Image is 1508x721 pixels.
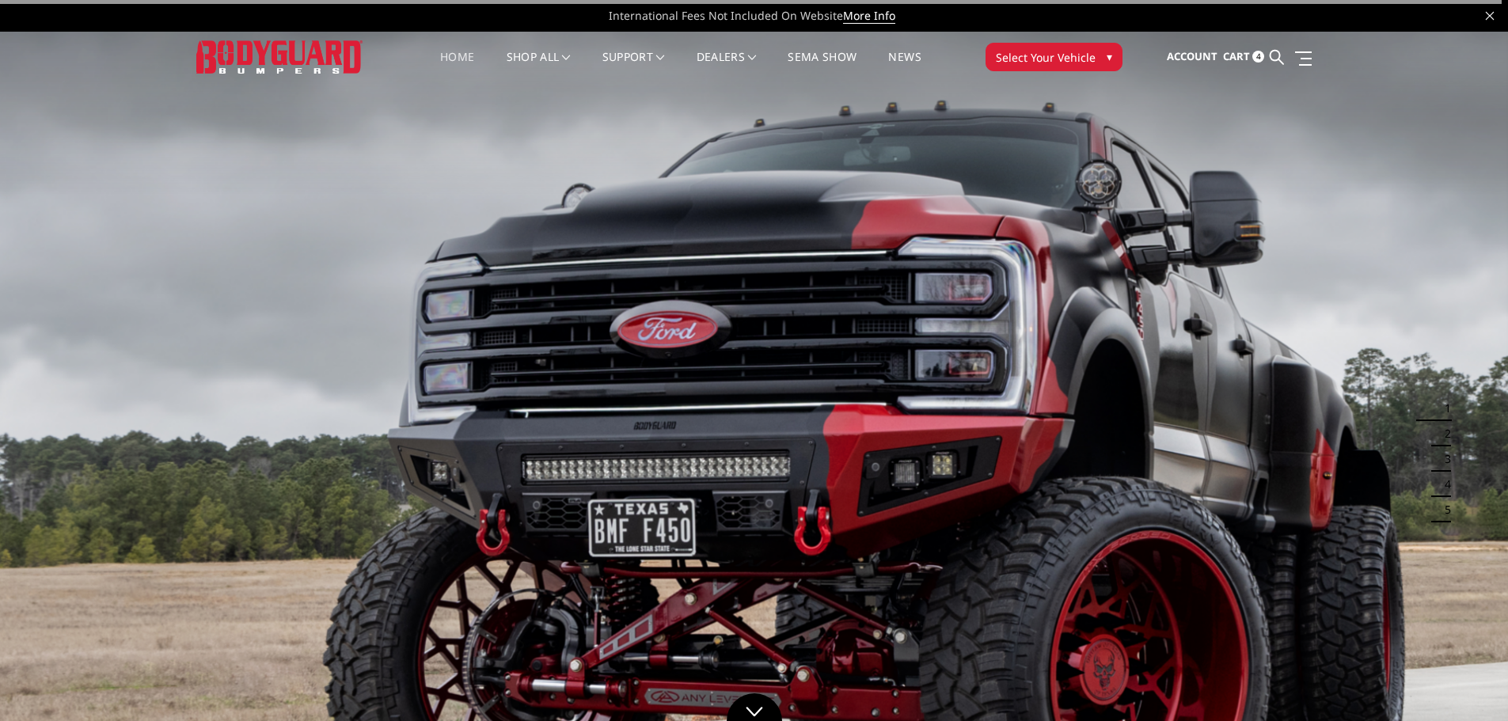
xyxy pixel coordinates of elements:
[1223,49,1250,63] span: Cart
[1167,49,1217,63] span: Account
[727,693,782,721] a: Click to Down
[440,51,474,82] a: Home
[996,49,1096,66] span: Select Your Vehicle
[1435,421,1451,446] button: 2 of 5
[843,8,895,24] a: More Info
[888,51,921,82] a: News
[507,51,571,82] a: shop all
[697,51,757,82] a: Dealers
[1223,36,1264,78] a: Cart 4
[1107,48,1112,65] span: ▾
[1167,36,1217,78] a: Account
[1435,497,1451,522] button: 5 of 5
[1435,396,1451,421] button: 1 of 5
[986,43,1122,71] button: Select Your Vehicle
[1435,446,1451,472] button: 3 of 5
[196,40,363,73] img: BODYGUARD BUMPERS
[1252,51,1264,63] span: 4
[1435,472,1451,497] button: 4 of 5
[602,51,665,82] a: Support
[788,51,857,82] a: SEMA Show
